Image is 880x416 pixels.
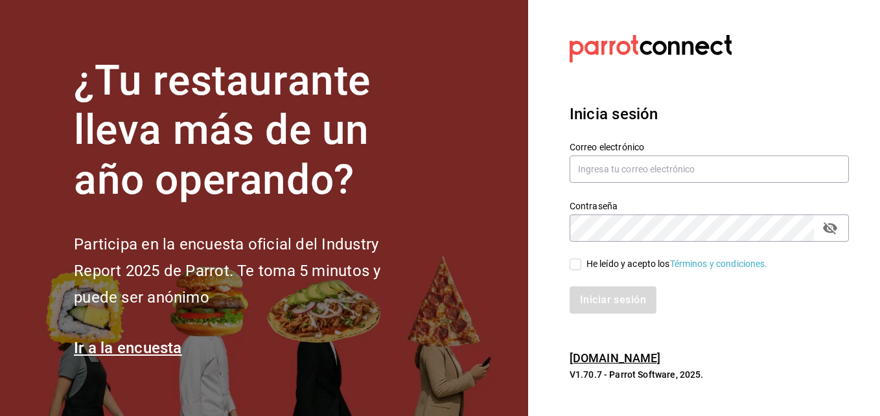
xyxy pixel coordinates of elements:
h3: Inicia sesión [570,102,849,126]
button: passwordField [819,217,841,239]
a: Ir a la encuesta [74,339,182,357]
label: Correo electrónico [570,142,849,151]
h2: Participa en la encuesta oficial del Industry Report 2025 de Parrot. Te toma 5 minutos y puede se... [74,231,424,310]
div: He leído y acepto los [586,257,768,271]
a: [DOMAIN_NAME] [570,351,661,365]
a: Términos y condiciones. [670,259,768,269]
p: V1.70.7 - Parrot Software, 2025. [570,368,849,381]
h1: ¿Tu restaurante lleva más de un año operando? [74,56,424,205]
input: Ingresa tu correo electrónico [570,156,849,183]
label: Contraseña [570,201,849,210]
